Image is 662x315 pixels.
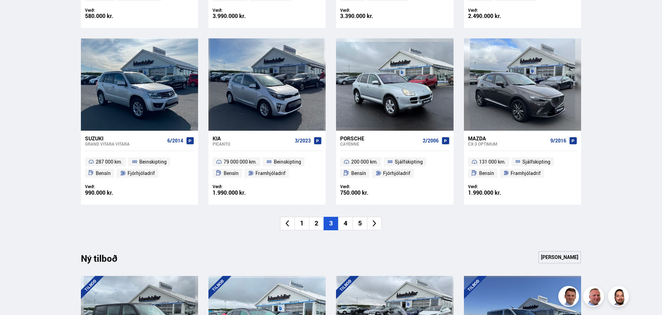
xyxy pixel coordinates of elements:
[81,131,198,205] a: Suzuki Grand Vitara VITARA 6/2014 287 000 km. Beinskipting Bensín Fjórhjóladrif Verð: 990.000 kr.
[559,287,580,308] img: FbJEzSuNWCJXmdc-.webp
[468,141,548,146] div: CX-3 OPTIMUM
[538,251,581,263] a: [PERSON_NAME]
[584,287,605,308] img: siFngHWaQ9KaOqBr.png
[468,8,523,13] div: Verð:
[224,169,239,177] span: Bensín
[85,13,140,19] div: 580.000 kr.
[213,13,267,19] div: 3.990.000 kr.
[511,169,541,177] span: Framhjóladrif
[274,158,301,166] span: Beinskipting
[128,169,155,177] span: Fjórhjóladrif
[468,13,523,19] div: 2.490.000 kr.
[340,184,395,189] div: Verð:
[338,217,353,230] li: 4
[85,8,140,13] div: Verð:
[468,190,523,196] div: 1.990.000 kr.
[85,184,140,189] div: Verð:
[395,158,423,166] span: Sjálfskipting
[383,169,410,177] span: Fjórhjóladrif
[340,13,395,19] div: 3.390.000 kr.
[340,8,395,13] div: Verð:
[336,131,453,205] a: Porsche Cayenne 2/2006 200 000 km. Sjálfskipting Bensín Fjórhjóladrif Verð: 750.000 kr.
[85,135,165,141] div: Suzuki
[224,158,257,166] span: 79 000 000 km.
[351,158,378,166] span: 200 000 km.
[96,158,122,166] span: 287 000 km.
[167,138,183,143] span: 6/2014
[295,217,309,230] li: 1
[340,141,420,146] div: Cayenne
[213,8,267,13] div: Verð:
[340,135,420,141] div: Porsche
[213,141,292,146] div: Picanto
[213,135,292,141] div: Kia
[340,190,395,196] div: 750.000 kr.
[550,138,566,143] span: 9/2016
[139,158,167,166] span: Beinskipting
[479,169,494,177] span: Bensín
[208,131,326,205] a: Kia Picanto 3/2023 79 000 000 km. Beinskipting Bensín Framhjóladrif Verð: 1.990.000 kr.
[85,190,140,196] div: 990.000 kr.
[353,217,367,230] li: 5
[295,138,311,143] span: 3/2023
[96,169,111,177] span: Bensín
[351,169,366,177] span: Bensín
[324,217,338,230] li: 3
[609,287,630,308] img: nhp88E3Fdnt1Opn2.png
[255,169,286,177] span: Framhjóladrif
[468,184,523,189] div: Verð:
[213,190,267,196] div: 1.990.000 kr.
[213,184,267,189] div: Verð:
[464,131,581,205] a: Mazda CX-3 OPTIMUM 9/2016 131 000 km. Sjálfskipting Bensín Framhjóladrif Verð: 1.990.000 kr.
[6,3,26,24] button: Open LiveChat chat widget
[81,253,129,268] div: Ný tilboð
[522,158,550,166] span: Sjálfskipting
[479,158,506,166] span: 131 000 km.
[85,141,165,146] div: Grand Vitara VITARA
[423,138,439,143] span: 2/2006
[309,217,324,230] li: 2
[468,135,548,141] div: Mazda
